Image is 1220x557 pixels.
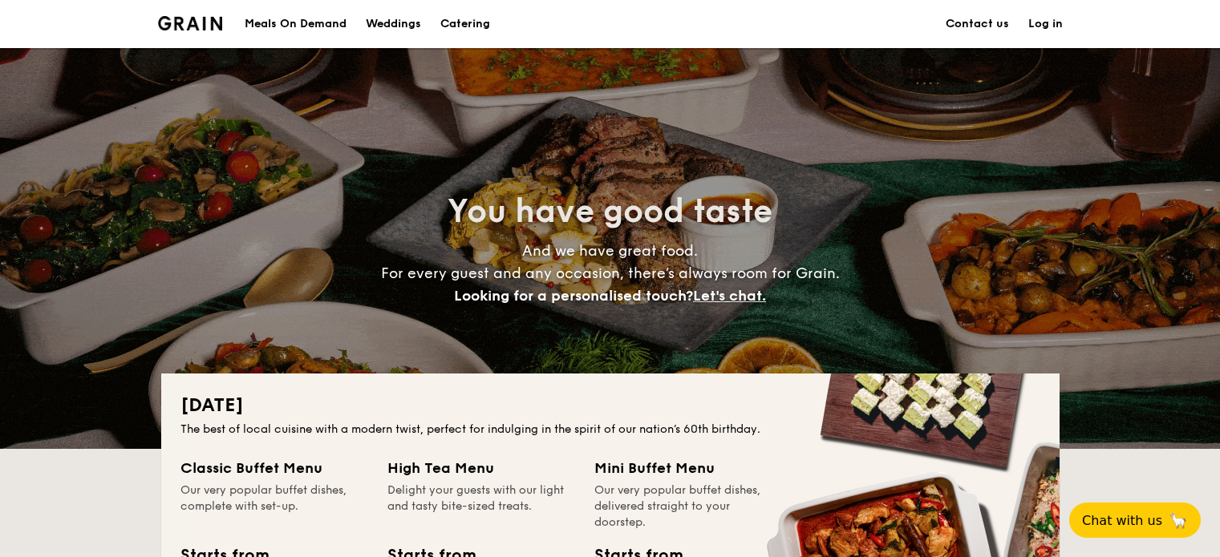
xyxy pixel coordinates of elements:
h2: [DATE] [180,393,1040,418]
div: The best of local cuisine with a modern twist, perfect for indulging in the spirit of our nation’... [180,422,1040,438]
div: Classic Buffet Menu [180,457,368,479]
div: Our very popular buffet dishes, delivered straight to your doorstep. [594,482,782,531]
div: Mini Buffet Menu [594,457,782,479]
img: Grain [158,16,223,30]
div: High Tea Menu [387,457,575,479]
button: Chat with us🦙 [1069,503,1201,538]
span: Chat with us [1082,513,1162,528]
a: Logotype [158,16,223,30]
div: Delight your guests with our light and tasty bite-sized treats. [387,482,575,531]
div: Our very popular buffet dishes, complete with set-up. [180,482,368,531]
span: 🦙 [1169,511,1188,530]
span: Let's chat. [693,287,766,305]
